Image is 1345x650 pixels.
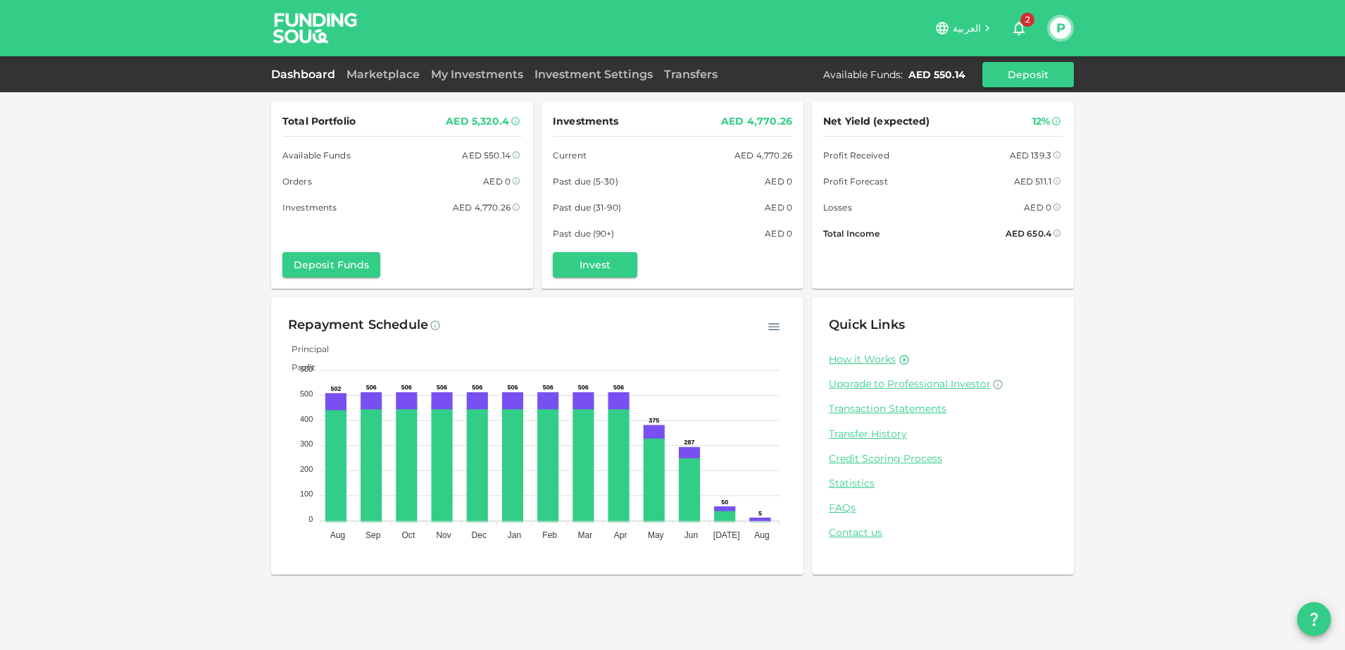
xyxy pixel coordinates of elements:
span: Past due (31-90) [553,200,621,215]
div: AED 4,770.26 [734,148,792,163]
button: Deposit [982,62,1074,87]
div: AED 0 [765,174,792,189]
tspan: Nov [436,530,451,540]
span: Available Funds [282,148,351,163]
span: Investments [282,200,337,215]
div: AED 550.14 [908,68,965,82]
span: Quick Links [829,317,905,332]
span: Net Yield (expected) [823,113,930,130]
a: My Investments [425,68,529,81]
a: Contact us [829,526,1057,539]
span: Investments [553,113,618,130]
tspan: Oct [402,530,415,540]
div: AED 0 [765,226,792,241]
button: Invest [553,252,637,277]
button: question [1297,602,1331,636]
span: Past due (5-30) [553,174,618,189]
span: Profit [281,362,315,373]
tspan: 600 [300,365,313,373]
button: 2 [1005,14,1033,42]
div: AED 139.3 [1010,148,1051,163]
div: Repayment Schedule [288,314,428,337]
span: Total Portfolio [282,113,356,130]
div: AED 511.1 [1014,174,1051,189]
tspan: Sep [365,530,381,540]
tspan: 200 [300,465,313,473]
div: AED 0 [483,174,511,189]
a: Dashboard [271,68,341,81]
div: AED 0 [1024,200,1051,215]
a: Upgrade to Professional Investor [829,377,1057,391]
span: Orders [282,174,312,189]
a: Investment Settings [529,68,658,81]
a: Credit Scoring Process [829,452,1057,465]
a: Transaction Statements [829,402,1057,415]
tspan: 0 [308,515,313,523]
a: Transfers [658,68,723,81]
div: AED 650.4 [1006,226,1051,241]
tspan: 500 [300,389,313,398]
span: Principal [281,344,329,354]
tspan: Aug [330,530,345,540]
div: AED 4,770.26 [453,200,511,215]
a: How it Works [829,353,896,366]
span: Total Income [823,226,880,241]
a: Transfer History [829,427,1057,441]
a: Statistics [829,477,1057,490]
span: Current [553,148,587,163]
tspan: Aug [754,530,769,540]
tspan: [DATE] [713,530,740,540]
tspan: Jan [508,530,521,540]
div: AED 550.14 [462,148,511,163]
span: Profit Received [823,148,889,163]
tspan: 100 [300,489,313,498]
span: Losses [823,200,852,215]
div: AED 4,770.26 [721,113,792,130]
tspan: Dec [472,530,487,540]
tspan: Feb [542,530,557,540]
tspan: May [648,530,664,540]
tspan: Apr [614,530,627,540]
tspan: 300 [300,439,313,448]
span: Past due (90+) [553,226,615,241]
span: العربية [953,22,981,35]
span: Upgrade to Professional Investor [829,377,991,390]
tspan: 400 [300,415,313,423]
a: Marketplace [341,68,425,81]
span: 2 [1020,13,1034,27]
div: 12% [1032,113,1050,130]
span: Profit Forecast [823,174,888,189]
div: AED 5,320.4 [446,113,509,130]
tspan: Jun [684,530,698,540]
button: Deposit Funds [282,252,380,277]
a: FAQs [829,501,1057,515]
div: AED 0 [765,200,792,215]
button: P [1050,18,1071,39]
tspan: Mar [578,530,593,540]
div: Available Funds : [823,68,903,82]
